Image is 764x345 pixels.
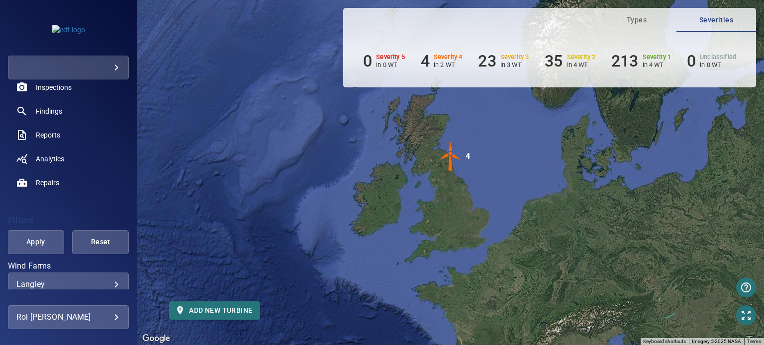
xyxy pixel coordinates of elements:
p: in 2 WT [434,61,463,69]
span: Inspections [36,82,72,92]
a: analytics noActive [8,147,129,171]
span: Analytics [36,154,64,164]
a: findings noActive [8,99,129,123]
a: reports noActive [8,123,129,147]
div: Roi [PERSON_NAME] [16,309,120,325]
span: Add new turbine [177,304,252,317]
h6: 35 [545,52,563,70]
a: inspections noActive [8,75,129,99]
h6: 0 [363,52,372,70]
p: in 4 WT [567,61,596,69]
span: Findings [36,106,62,116]
span: Apply [20,236,52,248]
h6: 213 [611,52,638,70]
span: Types [603,14,670,26]
h6: Severity 2 [567,54,596,61]
img: Google [140,332,173,345]
li: Severity 1 [611,52,671,70]
span: Reports [36,130,60,140]
h6: Severity 4 [434,54,463,61]
h6: 4 [421,52,430,70]
h6: 0 [687,52,696,70]
h6: Unclassified [700,54,736,61]
p: in 0 WT [376,61,405,69]
h6: Severity 1 [643,54,671,61]
button: Keyboard shortcuts [643,338,686,345]
span: Repairs [36,178,59,188]
a: Open this area in Google Maps (opens a new window) [140,332,173,345]
h6: Severity 5 [376,54,405,61]
img: windFarmIconCat4.svg [436,141,466,171]
span: Reset [85,236,116,248]
button: Add new turbine [169,301,260,320]
div: 4 [466,141,470,171]
a: Terms (opens in new tab) [747,339,761,344]
p: in 4 WT [643,61,671,69]
button: Reset [72,230,129,254]
li: Severity 3 [478,52,529,70]
gmp-advanced-marker: 4 [436,141,466,173]
div: Langley [16,279,120,289]
button: Apply [7,230,64,254]
li: Severity 5 [363,52,405,70]
h6: 23 [478,52,496,70]
li: Severity Unclassified [687,52,736,70]
span: Severities [682,14,750,26]
li: Severity 4 [421,52,463,70]
p: in 0 WT [700,61,736,69]
div: edf [8,56,129,79]
h6: Severity 3 [500,54,529,61]
label: Wind Farms [8,262,129,270]
h4: Filters [8,215,129,225]
li: Severity 2 [545,52,595,70]
img: edf-logo [52,25,85,35]
p: in 3 WT [500,61,529,69]
span: Imagery ©2025 NASA [692,339,741,344]
a: repairs noActive [8,171,129,195]
div: Wind Farms [8,273,129,296]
